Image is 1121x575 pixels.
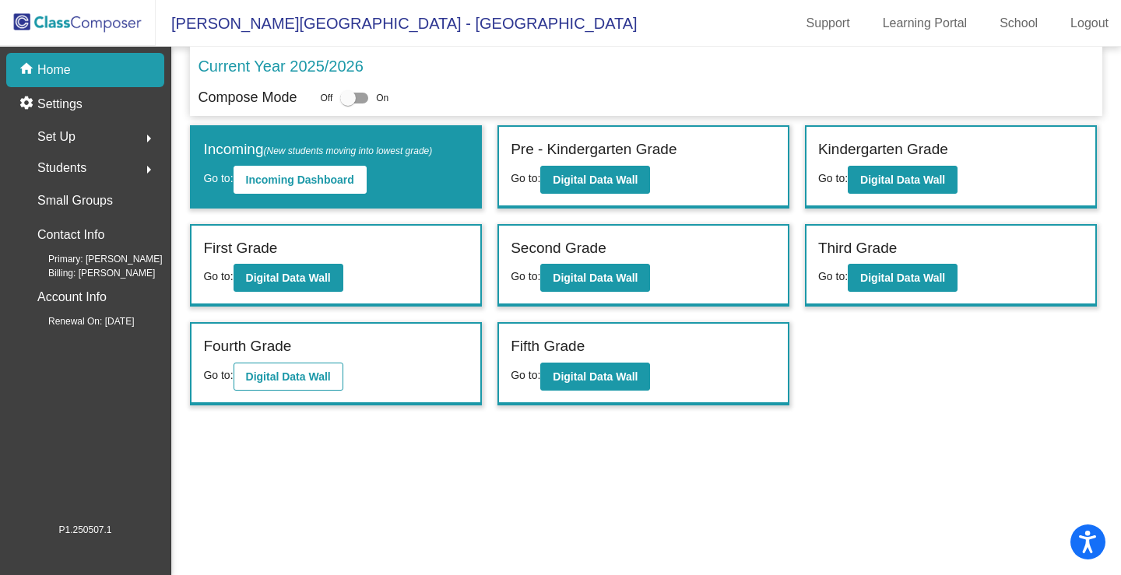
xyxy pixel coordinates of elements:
span: Primary: [PERSON_NAME] [23,252,163,266]
mat-icon: home [19,61,37,79]
b: Digital Data Wall [246,370,331,383]
b: Incoming Dashboard [246,174,354,186]
span: Go to: [511,270,540,282]
label: First Grade [203,237,277,260]
span: Off [320,91,332,105]
label: Kindergarten Grade [818,138,948,161]
span: Go to: [203,172,233,184]
span: Go to: [511,172,540,184]
p: Contact Info [37,224,104,246]
span: Go to: [203,369,233,381]
label: Third Grade [818,237,897,260]
button: Digital Data Wall [540,264,650,292]
b: Digital Data Wall [860,272,945,284]
a: Learning Portal [870,11,980,36]
span: [PERSON_NAME][GEOGRAPHIC_DATA] - [GEOGRAPHIC_DATA] [156,11,638,36]
label: Second Grade [511,237,606,260]
mat-icon: settings [19,95,37,114]
b: Digital Data Wall [860,174,945,186]
a: School [987,11,1050,36]
b: Digital Data Wall [553,272,638,284]
span: (New students moving into lowest grade) [264,146,433,156]
span: Go to: [818,172,848,184]
label: Pre - Kindergarten Grade [511,138,676,161]
mat-icon: arrow_right [139,129,158,148]
span: Go to: [511,369,540,381]
b: Digital Data Wall [246,272,331,284]
p: Current Year 2025/2026 [198,54,363,78]
b: Digital Data Wall [553,174,638,186]
a: Logout [1058,11,1121,36]
p: Compose Mode [198,87,297,108]
span: On [376,91,388,105]
label: Incoming [203,138,432,161]
button: Digital Data Wall [848,264,958,292]
label: Fourth Grade [203,335,291,358]
span: Go to: [203,270,233,282]
p: Home [37,61,71,79]
button: Digital Data Wall [234,264,343,292]
p: Account Info [37,286,107,308]
a: Support [794,11,863,36]
button: Incoming Dashboard [234,166,367,194]
mat-icon: arrow_right [139,160,158,179]
p: Small Groups [37,190,113,212]
button: Digital Data Wall [848,166,958,194]
button: Digital Data Wall [540,166,650,194]
span: Students [37,157,86,179]
span: Set Up [37,126,76,148]
button: Digital Data Wall [540,363,650,391]
button: Digital Data Wall [234,363,343,391]
span: Renewal On: [DATE] [23,314,134,328]
span: Billing: [PERSON_NAME] [23,266,155,280]
label: Fifth Grade [511,335,585,358]
p: Settings [37,95,83,114]
span: Go to: [818,270,848,282]
b: Digital Data Wall [553,370,638,383]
